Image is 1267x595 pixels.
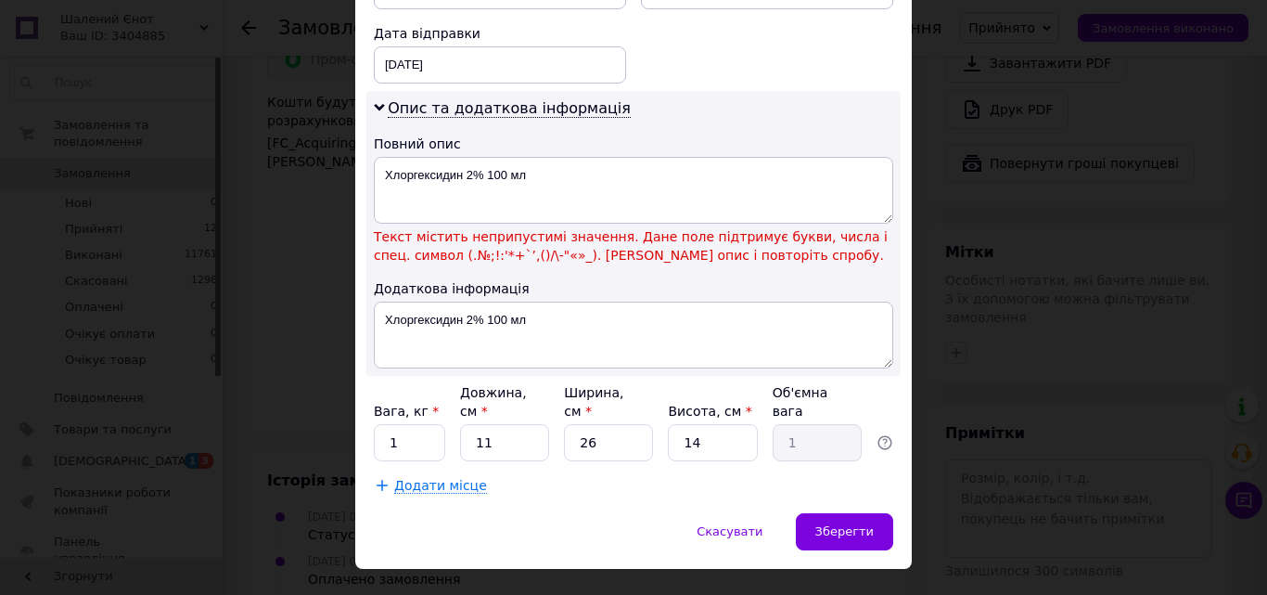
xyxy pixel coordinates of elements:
span: Текст містить неприпустимі значення. Дане поле підтримує букви, числа і спец. символ (.№;!:'*+`’,... [374,227,893,265]
textarea: Хлоргексидин 2% 100 мл [374,157,893,224]
span: Зберегти [815,524,874,538]
label: Висота, см [668,404,751,419]
label: Ширина, см [564,385,623,419]
span: Опис та додаткова інформація [388,99,631,118]
span: Скасувати [697,524,762,538]
div: Повний опис [374,135,893,153]
label: Довжина, см [460,385,527,419]
label: Вага, кг [374,404,439,419]
textarea: Хлоргексидин 2% 100 мл [374,302,893,369]
div: Об'ємна вага [773,383,862,420]
div: Дата відправки [374,24,626,43]
span: Додати місце [394,478,487,494]
div: Додаткова інформація [374,279,893,298]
